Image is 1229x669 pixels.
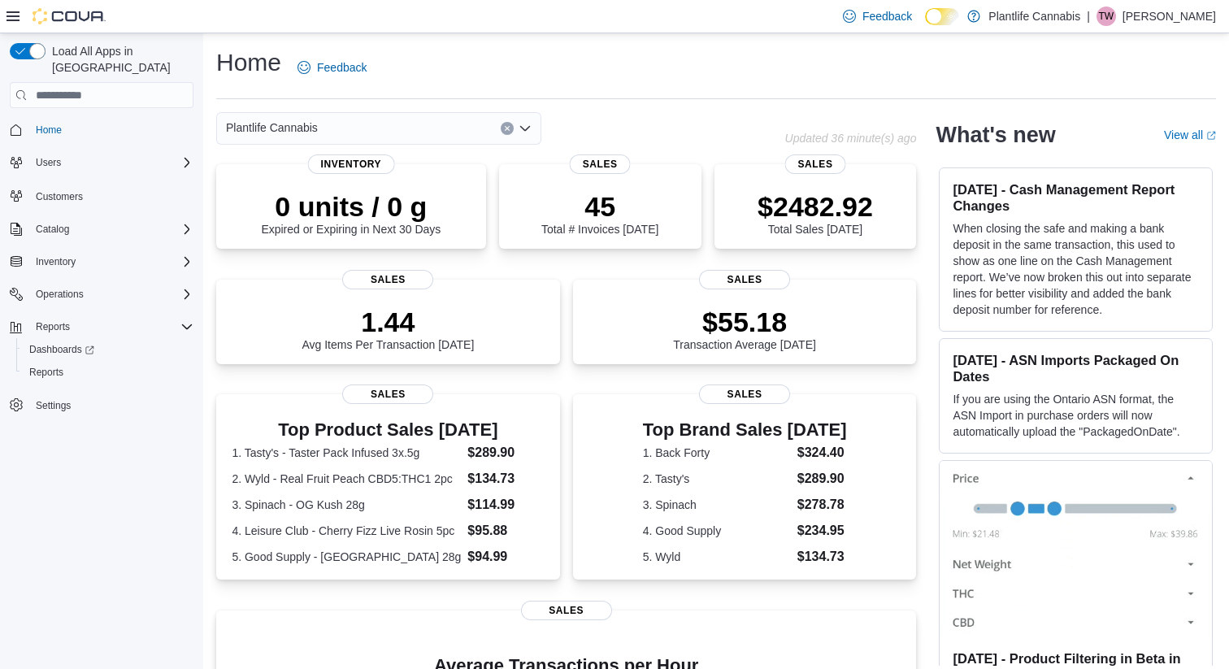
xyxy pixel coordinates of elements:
[643,471,791,487] dt: 2. Tasty's
[29,120,68,140] a: Home
[785,154,846,174] span: Sales
[1099,7,1114,26] span: TW
[16,338,200,361] a: Dashboards
[23,363,193,382] span: Reports
[29,285,90,304] button: Operations
[953,220,1199,318] p: When closing the safe and making a bank deposit in the same transaction, this used to show as one...
[29,285,193,304] span: Operations
[467,521,544,541] dd: $95.88
[23,340,193,359] span: Dashboards
[758,190,873,223] p: $2482.92
[3,393,200,417] button: Settings
[1164,128,1216,141] a: View allExternal link
[308,154,395,174] span: Inventory
[1123,7,1216,26] p: [PERSON_NAME]
[342,270,433,289] span: Sales
[643,497,791,513] dt: 3. Spinach
[3,184,200,207] button: Customers
[302,306,474,338] p: 1.44
[29,252,82,272] button: Inventory
[936,122,1055,148] h2: What's new
[29,187,89,206] a: Customers
[216,46,281,79] h1: Home
[232,445,461,461] dt: 1. Tasty's - Taster Pack Infused 3x.5g
[953,181,1199,214] h3: [DATE] - Cash Management Report Changes
[643,420,847,440] h3: Top Brand Sales [DATE]
[519,122,532,135] button: Open list of options
[699,384,790,404] span: Sales
[29,252,193,272] span: Inventory
[29,219,193,239] span: Catalog
[16,361,200,384] button: Reports
[10,111,193,459] nav: Complex example
[953,391,1199,440] p: If you are using the Ontario ASN format, the ASN Import in purchase orders will now automatically...
[302,306,474,351] div: Avg Items Per Transaction [DATE]
[36,156,61,169] span: Users
[232,420,544,440] h3: Top Product Sales [DATE]
[29,366,63,379] span: Reports
[3,250,200,273] button: Inventory
[797,495,847,515] dd: $278.78
[541,190,658,236] div: Total # Invoices [DATE]
[953,352,1199,384] h3: [DATE] - ASN Imports Packaged On Dates
[36,223,69,236] span: Catalog
[29,153,67,172] button: Users
[3,118,200,141] button: Home
[232,523,461,539] dt: 4. Leisure Club - Cherry Fizz Live Rosin 5pc
[36,288,84,301] span: Operations
[570,154,631,174] span: Sales
[3,283,200,306] button: Operations
[862,8,912,24] span: Feedback
[3,218,200,241] button: Catalog
[29,395,193,415] span: Settings
[261,190,441,223] p: 0 units / 0 g
[29,317,76,337] button: Reports
[342,384,433,404] span: Sales
[261,190,441,236] div: Expired or Expiring in Next 30 Days
[785,132,917,145] p: Updated 36 minute(s) ago
[232,471,461,487] dt: 2. Wyld - Real Fruit Peach CBD5:THC1 2pc
[36,399,71,412] span: Settings
[699,270,790,289] span: Sales
[467,469,544,489] dd: $134.73
[467,443,544,463] dd: $289.90
[673,306,816,338] p: $55.18
[3,315,200,338] button: Reports
[541,190,658,223] p: 45
[643,445,791,461] dt: 1. Back Forty
[29,343,94,356] span: Dashboards
[29,185,193,206] span: Customers
[925,25,926,26] span: Dark Mode
[643,549,791,565] dt: 5. Wyld
[46,43,193,76] span: Load All Apps in [GEOGRAPHIC_DATA]
[36,320,70,333] span: Reports
[925,8,959,25] input: Dark Mode
[673,306,816,351] div: Transaction Average [DATE]
[1087,7,1090,26] p: |
[758,190,873,236] div: Total Sales [DATE]
[467,547,544,567] dd: $94.99
[317,59,367,76] span: Feedback
[33,8,106,24] img: Cova
[36,255,76,268] span: Inventory
[291,51,373,84] a: Feedback
[797,443,847,463] dd: $324.40
[29,396,77,415] a: Settings
[29,153,193,172] span: Users
[232,497,461,513] dt: 3. Spinach - OG Kush 28g
[36,124,62,137] span: Home
[797,547,847,567] dd: $134.73
[501,122,514,135] button: Clear input
[643,523,791,539] dt: 4. Good Supply
[521,601,612,620] span: Sales
[29,317,193,337] span: Reports
[1097,7,1116,26] div: Traiten Wright
[3,151,200,174] button: Users
[29,119,193,140] span: Home
[988,7,1080,26] p: Plantlife Cannabis
[23,363,70,382] a: Reports
[29,219,76,239] button: Catalog
[226,118,318,137] span: Plantlife Cannabis
[36,190,83,203] span: Customers
[232,549,461,565] dt: 5. Good Supply - [GEOGRAPHIC_DATA] 28g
